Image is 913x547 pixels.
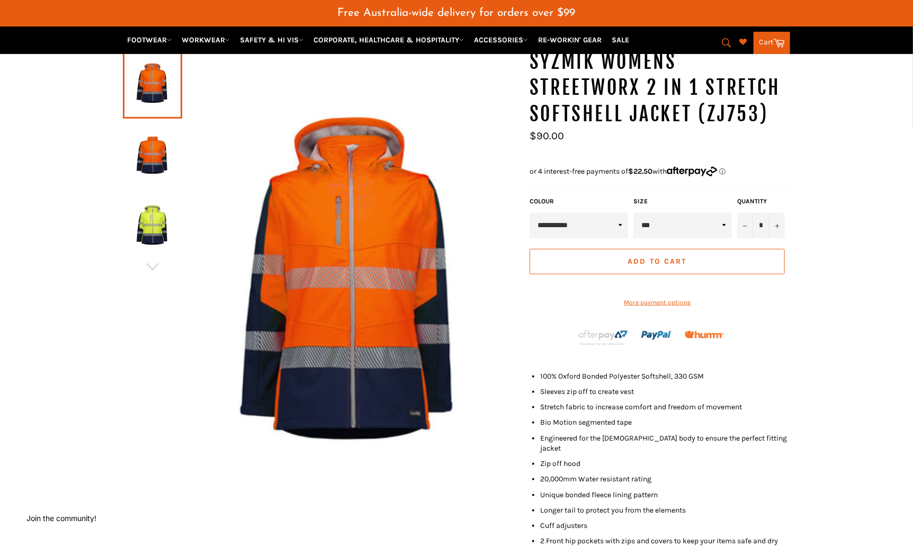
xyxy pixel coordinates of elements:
[577,329,629,347] img: Afterpay-Logo-on-dark-bg_large.png
[534,31,606,49] a: RE-WORKIN' GEAR
[685,331,724,339] img: Humm_core_logo_RGB-01_300x60px_small_195d8312-4386-4de7-b182-0ef9b6303a37.png
[607,31,633,49] a: SALE
[236,31,308,49] a: SAFETY & HI VIS
[540,474,790,484] li: 20,000mm Water resistant rating
[177,31,234,49] a: WORKWEAR
[540,521,790,531] li: Cuff adjusters
[530,249,785,274] button: Add to Cart
[338,7,576,19] span: Free Australia-wide delivery for orders over $99
[309,31,468,49] a: CORPORATE, HEALTHCARE & HOSPITALITY
[128,126,177,184] img: SYZMIK Womens Streetworx 2 in 1 Stretch Softshell Jacket (ZJ753) - Workin' Gear
[530,49,790,128] h1: SYZMIK Womens Streetworx 2 in 1 Stretch Softshell Jacket (ZJ753)
[530,298,785,307] a: More payment options
[769,213,785,238] button: Increase item quantity by one
[641,320,673,351] img: paypal.png
[540,536,790,546] li: 2 Front hip pockets with zips and covers to keep your items safe and dry
[530,197,628,206] label: COLOUR
[530,130,564,142] span: $90.00
[754,32,790,54] a: Cart
[540,433,790,454] li: Engineered for the [DEMOGRAPHIC_DATA] body to ensure the perfect fitting jacket
[182,49,519,525] img: SYZMIK Womens Streetworx 2 in 1 Stretch Softshell Jacket (ZJ753) - Workin' Gear
[540,371,790,381] li: 100% Oxford Bonded Polyester Softshell, 330 GSM
[540,459,790,469] li: Zip off hood
[737,213,753,238] button: Reduce item quantity by one
[540,387,790,397] li: Sleeves zip off to create vest
[633,197,732,206] label: Size
[26,514,96,523] button: Join the community!
[628,257,686,266] span: Add to Cart
[470,31,532,49] a: ACCESSORIES
[128,197,177,255] img: SYZMIK Womens Streetworx 2 in 1 Stretch Softshell Jacket (ZJ753) - Workin' Gear
[737,197,785,206] label: Quantity
[540,402,790,412] li: Stretch fabric to increase comfort and freedom of movement
[123,31,176,49] a: FOOTWEAR
[540,505,790,515] li: Longer tail to protect you from the elements
[540,417,790,427] li: Bio Motion segmented tape
[540,490,790,500] li: Unique bonded fleece lining pattern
